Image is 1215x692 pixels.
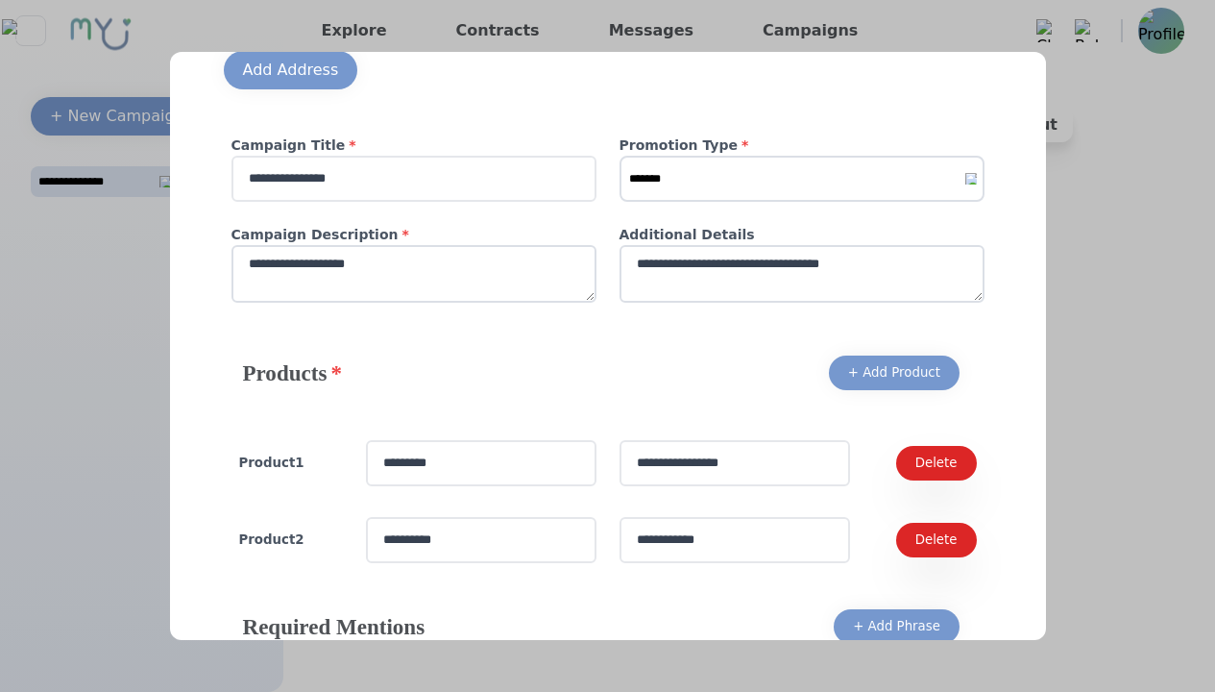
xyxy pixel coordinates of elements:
[243,59,339,82] div: Add Address
[834,609,960,644] button: + Add Phrase
[239,454,343,473] h4: Product 1
[915,531,958,550] div: Delete
[620,136,984,156] h4: Promotion Type
[239,531,343,550] h4: Product 2
[853,617,940,636] div: + Add Phrase
[848,363,940,383] div: + Add Product
[243,611,425,642] h4: Required Mentions
[829,356,960,390] button: + Add Product
[224,51,358,89] button: Add Address
[231,225,596,245] h4: Campaign Description
[231,136,596,156] h4: Campaign Title
[896,446,977,481] button: Delete
[243,358,342,388] h4: Products
[620,225,984,245] h4: Additional Details
[896,523,977,557] button: Delete
[915,454,958,473] div: Delete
